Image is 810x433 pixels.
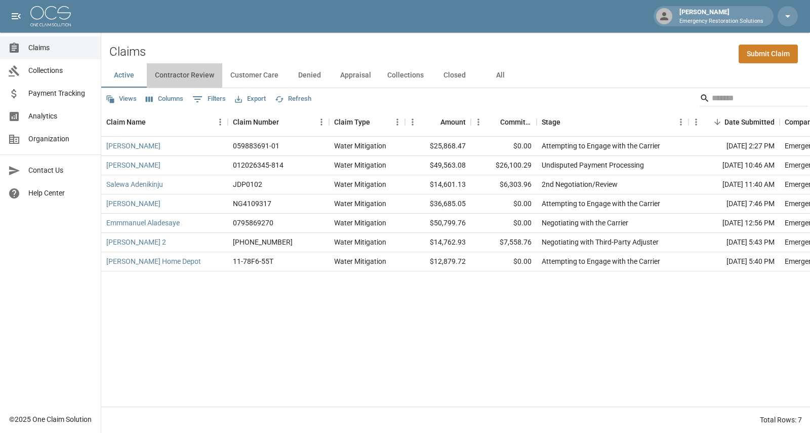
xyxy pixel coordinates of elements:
[314,114,329,130] button: Menu
[334,141,386,151] div: Water Mitigation
[101,108,228,136] div: Claim Name
[688,214,780,233] div: [DATE] 12:56 PM
[279,115,293,129] button: Sort
[739,45,798,63] a: Submit Claim
[222,63,287,88] button: Customer Care
[471,108,537,136] div: Committed Amount
[228,108,329,136] div: Claim Number
[101,63,810,88] div: dynamic tabs
[106,218,180,228] a: Emmmanuel Aladesaye
[426,115,440,129] button: Sort
[542,237,659,247] div: Negotiating with Third-Party Adjuster
[542,256,660,266] div: Attempting to Engage with the Carrier
[542,141,660,151] div: Attempting to Engage with the Carrier
[101,63,147,88] button: Active
[440,108,466,136] div: Amount
[233,199,271,209] div: NG4109317
[329,108,405,136] div: Claim Type
[486,115,500,129] button: Sort
[28,88,93,99] span: Payment Tracking
[334,179,386,189] div: Water Mitigation
[106,108,146,136] div: Claim Name
[405,194,471,214] div: $36,685.05
[471,233,537,252] div: $7,558.76
[379,63,432,88] button: Collections
[272,91,314,107] button: Refresh
[109,45,146,59] h2: Claims
[213,114,228,130] button: Menu
[233,218,273,228] div: 0795869270
[232,91,268,107] button: Export
[760,415,802,425] div: Total Rows: 7
[405,175,471,194] div: $14,601.13
[700,90,808,108] div: Search
[688,175,780,194] div: [DATE] 11:40 AM
[233,179,262,189] div: JDP0102
[471,137,537,156] div: $0.00
[146,115,160,129] button: Sort
[334,218,386,228] div: Water Mitigation
[190,91,228,107] button: Show filters
[560,115,575,129] button: Sort
[471,252,537,271] div: $0.00
[9,414,92,424] div: © 2025 One Claim Solution
[334,108,370,136] div: Claim Type
[370,115,384,129] button: Sort
[233,141,279,151] div: 059883691-01
[688,252,780,271] div: [DATE] 5:40 PM
[710,115,724,129] button: Sort
[6,6,26,26] button: open drawer
[405,114,420,130] button: Menu
[233,256,273,266] div: 11-78F6-55T
[542,199,660,209] div: Attempting to Engage with the Carrier
[405,233,471,252] div: $14,762.93
[106,237,166,247] a: [PERSON_NAME] 2
[688,233,780,252] div: [DATE] 5:43 PM
[28,43,93,53] span: Claims
[471,214,537,233] div: $0.00
[106,141,160,151] a: [PERSON_NAME]
[471,114,486,130] button: Menu
[542,160,644,170] div: Undisputed Payment Processing
[688,114,704,130] button: Menu
[390,114,405,130] button: Menu
[471,156,537,175] div: $26,100.29
[542,218,628,228] div: Negotiating with the Carrier
[106,179,163,189] a: Salewa Adenikinju
[334,199,386,209] div: Water Mitigation
[233,237,293,247] div: 300-0410183-2025
[477,63,523,88] button: All
[28,165,93,176] span: Contact Us
[103,91,139,107] button: Views
[405,108,471,136] div: Amount
[28,134,93,144] span: Organization
[432,63,477,88] button: Closed
[334,237,386,247] div: Water Mitigation
[233,160,283,170] div: 012026345-814
[542,179,618,189] div: 2nd Negotiation/Review
[673,114,688,130] button: Menu
[106,256,201,266] a: [PERSON_NAME] Home Depot
[334,256,386,266] div: Water Mitigation
[233,108,279,136] div: Claim Number
[405,252,471,271] div: $12,879.72
[537,108,688,136] div: Stage
[679,17,763,26] p: Emergency Restoration Solutions
[287,63,332,88] button: Denied
[471,175,537,194] div: $6,303.96
[500,108,532,136] div: Committed Amount
[688,194,780,214] div: [DATE] 7:46 PM
[688,108,780,136] div: Date Submitted
[332,63,379,88] button: Appraisal
[106,199,160,209] a: [PERSON_NAME]
[334,160,386,170] div: Water Mitigation
[143,91,186,107] button: Select columns
[405,214,471,233] div: $50,799.76
[28,188,93,199] span: Help Center
[147,63,222,88] button: Contractor Review
[30,6,71,26] img: ocs-logo-white-transparent.png
[542,108,560,136] div: Stage
[688,156,780,175] div: [DATE] 10:46 AM
[405,156,471,175] div: $49,563.08
[28,65,93,76] span: Collections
